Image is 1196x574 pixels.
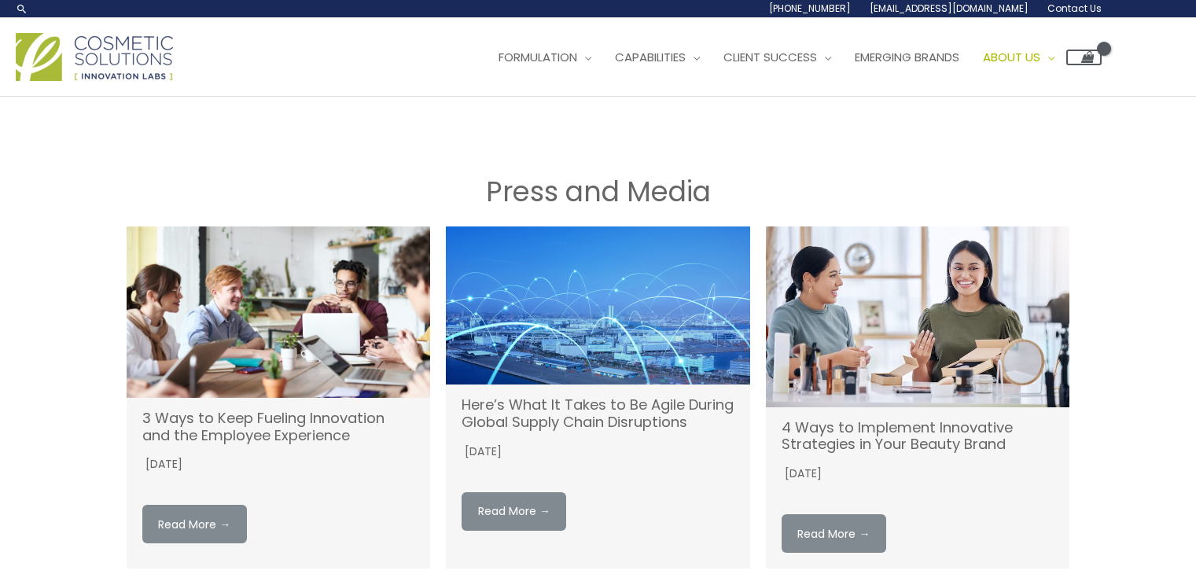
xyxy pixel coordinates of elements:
[462,443,502,461] time: [DATE]
[127,172,1070,211] h1: Press and Media
[870,2,1029,15] span: [EMAIL_ADDRESS][DOMAIN_NAME]
[603,34,712,81] a: Capabilities
[142,408,385,445] a: 3 Ways to Keep Fueling Innovation and the Employee Experience (opens in a new tab)
[487,34,603,81] a: Formulation
[983,49,1040,65] span: About Us
[499,49,577,65] span: Formulation
[615,49,686,65] span: Capabilities
[127,226,431,397] img: 3 Ways to Keep Fueling Innovation and the Employee Experience
[712,34,843,81] a: Client Success
[769,2,851,15] span: [PHONE_NUMBER]
[475,34,1102,81] nav: Site Navigation
[782,418,1013,454] a: 4 Ways to Implement Innovative Strategies in Your Beauty Brand
[843,34,971,81] a: Emerging Brands
[16,33,173,81] img: Cosmetic Solutions Logo
[142,505,247,543] a: Read More → (opens in a new tab)
[16,2,28,15] a: Search icon link
[971,34,1066,81] a: About Us
[782,514,886,553] a: Read More →
[446,226,750,385] a: (opens in a new tab)
[462,492,566,531] a: Read More → (opens in a new tab)
[855,49,959,65] span: Emerging Brands
[142,455,182,473] time: [DATE]
[782,465,822,483] time: [DATE]
[462,395,734,432] a: Here’s What It Takes to Be Agile During Global Supply Chain Disruptions
[723,49,817,65] span: Client Success
[1066,50,1102,65] a: View Shopping Cart, empty
[127,226,431,397] a: (opens in a new tab)
[1047,2,1102,15] span: Contact Us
